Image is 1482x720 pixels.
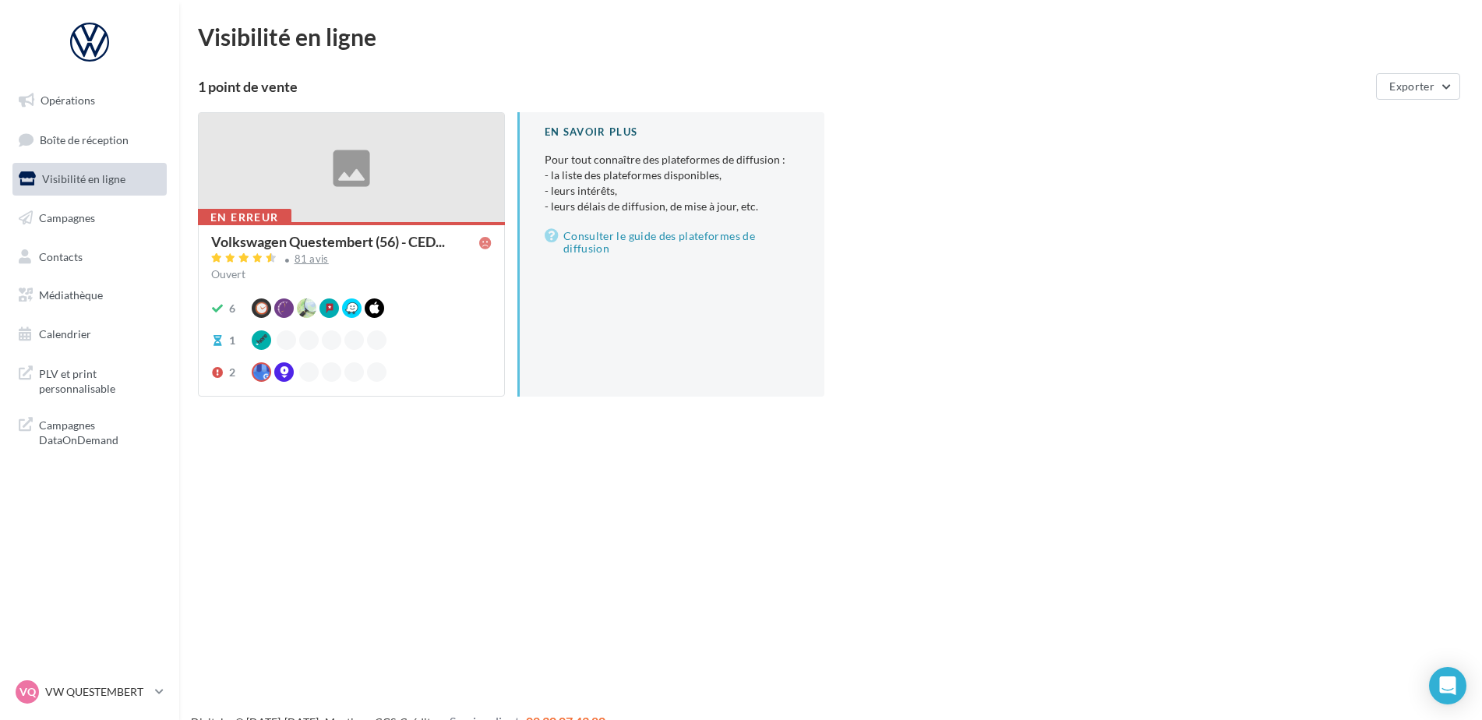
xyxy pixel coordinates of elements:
[9,318,170,351] a: Calendrier
[211,235,445,249] span: Volkswagen Questembert (56) - CED...
[42,172,125,185] span: Visibilité en ligne
[1376,73,1460,100] button: Exporter
[211,251,492,270] a: 81 avis
[545,199,799,214] li: - leurs délais de diffusion, de mise à jour, etc.
[229,333,235,348] div: 1
[9,357,170,403] a: PLV et print personnalisable
[39,288,103,302] span: Médiathèque
[1389,79,1434,93] span: Exporter
[1429,667,1466,704] div: Open Intercom Messenger
[545,152,799,214] p: Pour tout connaître des plateformes de diffusion :
[295,254,329,264] div: 81 avis
[12,677,167,707] a: VQ VW QUESTEMBERT
[45,684,149,700] p: VW QUESTEMBERT
[198,79,1370,94] div: 1 point de vente
[41,94,95,107] span: Opérations
[39,415,161,448] span: Campagnes DataOnDemand
[545,168,799,183] li: - la liste des plateformes disponibles,
[229,301,235,316] div: 6
[198,209,291,226] div: En erreur
[9,202,170,235] a: Campagnes
[9,408,170,454] a: Campagnes DataOnDemand
[545,183,799,199] li: - leurs intérêts,
[9,84,170,117] a: Opérations
[39,249,83,263] span: Contacts
[211,267,245,281] span: Ouvert
[40,132,129,146] span: Boîte de réception
[19,684,36,700] span: VQ
[229,365,235,380] div: 2
[9,163,170,196] a: Visibilité en ligne
[545,227,799,258] a: Consulter le guide des plateformes de diffusion
[39,363,161,397] span: PLV et print personnalisable
[9,123,170,157] a: Boîte de réception
[39,211,95,224] span: Campagnes
[198,25,1463,48] div: Visibilité en ligne
[39,327,91,341] span: Calendrier
[9,241,170,274] a: Contacts
[9,279,170,312] a: Médiathèque
[545,125,799,139] div: En savoir plus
